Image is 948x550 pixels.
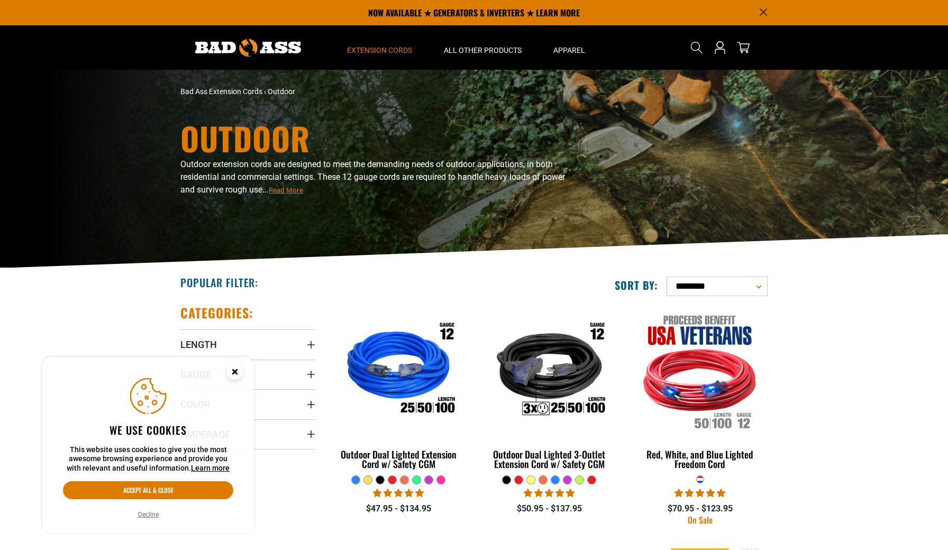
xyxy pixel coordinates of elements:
nav: breadcrumbs [180,86,567,97]
span: Outdoor [268,87,295,96]
div: Outdoor Dual Lighted Extension Cord w/ Safety CGM [331,450,466,469]
span: Outdoor extension cords are designed to meet the demanding needs of outdoor applications, in both... [180,159,565,195]
h2: We use cookies [63,423,233,437]
span: 4.80 stars [524,488,575,498]
div: $70.95 - $123.95 [633,502,768,515]
a: Learn more [191,464,230,472]
span: Apparel [553,45,585,55]
summary: Extension Cords [331,25,428,70]
span: Length [180,338,217,351]
summary: Search [688,39,705,56]
h1: Outdoor [180,122,567,154]
span: 5.00 stars [674,488,725,498]
button: Accept all & close [63,481,233,499]
div: Outdoor Dual Lighted 3-Outlet Extension Cord w/ Safety CGM [482,450,617,469]
span: 4.81 stars [373,488,424,498]
div: $47.95 - $134.95 [331,502,466,515]
p: This website uses cookies to give you the most awesome browsing experience and provide you with r... [63,445,233,473]
div: Red, White, and Blue Lighted Freedom Cord [633,450,768,469]
div: $50.95 - $137.95 [482,502,617,515]
a: Outdoor Dual Lighted 3-Outlet Extension Cord w/ Safety CGM Outdoor Dual Lighted 3-Outlet Extensio... [482,305,617,475]
button: Decline [135,509,162,520]
img: Outdoor Dual Lighted Extension Cord w/ Safety CGM [332,310,466,432]
aside: Cookie Consent [42,357,254,534]
summary: Apparel [537,25,601,70]
img: Outdoor Dual Lighted 3-Outlet Extension Cord w/ Safety CGM [482,310,616,432]
span: Extension Cords [347,45,412,55]
span: Read More [269,186,303,194]
a: Outdoor Dual Lighted Extension Cord w/ Safety CGM Outdoor Dual Lighted Extension Cord w/ Safety CGM [331,305,466,475]
div: On Sale [633,516,768,524]
label: Sort by: [615,278,658,292]
summary: All Other Products [428,25,537,70]
a: Red, White, and Blue Lighted Freedom Cord Red, White, and Blue Lighted Freedom Cord [633,305,768,475]
span: All Other Products [444,45,522,55]
span: › [264,87,266,96]
img: Bad Ass Extension Cords [195,39,301,57]
h2: Popular Filter: [180,276,258,289]
img: Red, White, and Blue Lighted Freedom Cord [633,310,767,432]
a: Bad Ass Extension Cords [180,87,262,96]
summary: Length [180,329,315,359]
h2: Categories: [180,305,253,321]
